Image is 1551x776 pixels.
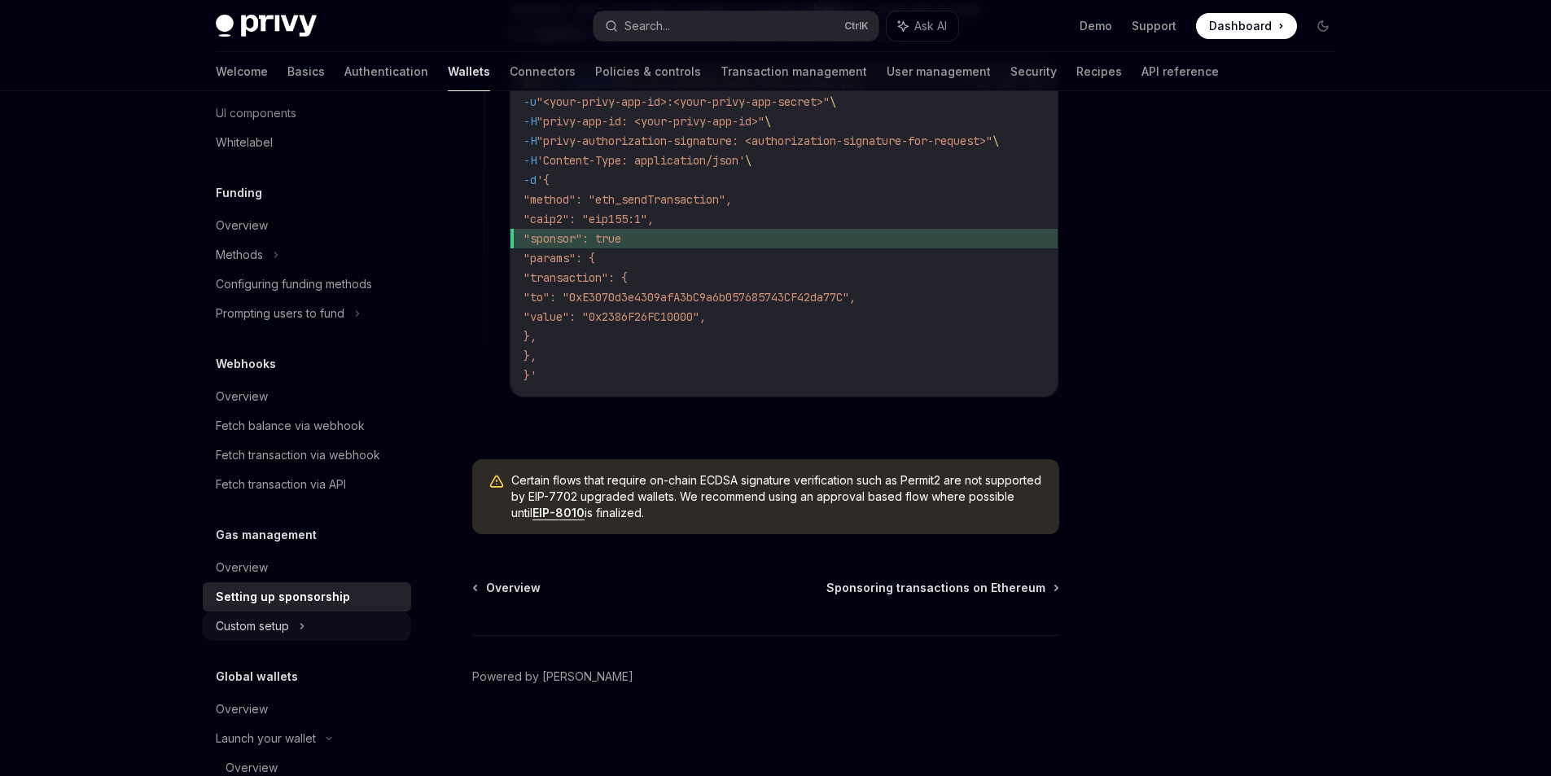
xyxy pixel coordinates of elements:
span: -H [524,114,537,129]
span: }, [524,329,537,344]
h5: Funding [216,183,262,203]
button: Search...CtrlK [594,11,878,41]
a: Configuring funding methods [203,270,411,299]
div: Launch your wallet [216,729,316,748]
a: Overview [203,553,411,582]
div: Configuring funding methods [216,274,372,294]
span: \ [765,114,771,129]
div: Prompting users to fund [216,304,344,323]
span: "sponsor": true [524,231,621,246]
span: "caip2": "eip155:1", [524,212,654,226]
a: Fetch balance via webhook [203,411,411,441]
h5: Global wallets [216,667,298,686]
div: Overview [216,699,268,719]
a: Authentication [344,52,428,91]
span: Sponsoring transactions on Ethereum [826,580,1045,596]
div: Overview [216,387,268,406]
div: Custom setup [216,616,289,636]
a: Recipes [1076,52,1122,91]
div: Overview [216,558,268,577]
span: "value": "0x2386F26FC10000", [524,309,706,324]
span: Certain flows that require on-chain ECDSA signature verification such as Permit2 are not supporte... [511,472,1043,521]
span: -u [524,94,537,109]
a: Policies & controls [595,52,701,91]
div: Search... [624,16,670,36]
span: "method": "eth_sendTransaction", [524,192,732,207]
span: "privy-app-id: <your-privy-app-id>" [537,114,765,129]
a: Overview [474,580,541,596]
span: Overview [486,580,541,596]
span: }, [524,349,537,363]
a: Setting up sponsorship [203,582,411,612]
div: Fetch transaction via webhook [216,445,380,465]
span: "params": { [524,251,595,265]
a: Welcome [216,52,268,91]
div: Whitelabel [216,133,273,152]
a: Transaction management [721,52,867,91]
button: Ask AI [887,11,958,41]
a: Whitelabel [203,128,411,157]
h5: Gas management [216,525,317,545]
a: Fetch transaction via webhook [203,441,411,470]
a: Basics [287,52,325,91]
h5: Webhooks [216,354,276,374]
img: dark logo [216,15,317,37]
span: '{ [537,173,550,187]
a: EIP-8010 [532,506,585,520]
span: -d [524,173,537,187]
span: \ [992,134,999,148]
a: Overview [203,211,411,240]
a: Wallets [448,52,490,91]
span: "transaction": { [524,270,628,285]
span: 'Content-Type: application/json' [537,153,745,168]
a: Powered by [PERSON_NAME] [472,669,633,685]
div: Methods [216,245,263,265]
a: Overview [203,382,411,411]
a: Sponsoring transactions on Ethereum [826,580,1058,596]
a: Demo [1080,18,1112,34]
a: Security [1010,52,1057,91]
div: Fetch transaction via API [216,475,346,494]
a: API reference [1141,52,1219,91]
a: User management [887,52,991,91]
span: Ctrl K [844,20,869,33]
button: Toggle dark mode [1310,13,1336,39]
svg: Warning [489,474,505,490]
span: \ [830,94,836,109]
a: Support [1132,18,1176,34]
span: \ [745,153,751,168]
a: Connectors [510,52,576,91]
a: Fetch transaction via API [203,470,411,499]
span: Dashboard [1209,18,1272,34]
div: Setting up sponsorship [216,587,350,607]
span: "privy-authorization-signature: <authorization-signature-for-request>" [537,134,992,148]
span: "<your-privy-app-id>:<your-privy-app-secret>" [537,94,830,109]
div: Overview [216,216,268,235]
span: -H [524,134,537,148]
a: Dashboard [1196,13,1297,39]
span: "to": "0xE3070d3e4309afA3bC9a6b057685743CF42da77C", [524,290,856,305]
span: }' [524,368,537,383]
span: -H [524,153,537,168]
a: Overview [203,695,411,724]
div: Fetch balance via webhook [216,416,365,436]
span: Ask AI [914,18,947,34]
